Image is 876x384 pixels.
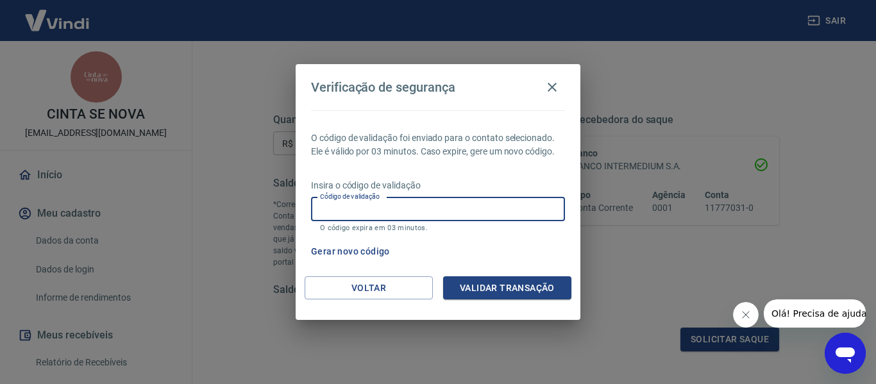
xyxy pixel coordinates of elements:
iframe: Mensagem da empresa [764,299,866,328]
p: O código de validação foi enviado para o contato selecionado. Ele é válido por 03 minutos. Caso e... [311,131,565,158]
span: Olá! Precisa de ajuda? [8,9,108,19]
h4: Verificação de segurança [311,79,455,95]
p: O código expira em 03 minutos. [320,224,556,232]
iframe: Botão para abrir a janela de mensagens [825,333,866,374]
iframe: Fechar mensagem [733,302,759,328]
button: Validar transação [443,276,571,300]
button: Voltar [305,276,433,300]
label: Código de validação [320,192,380,201]
p: Insira o código de validação [311,179,565,192]
button: Gerar novo código [306,240,395,263]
